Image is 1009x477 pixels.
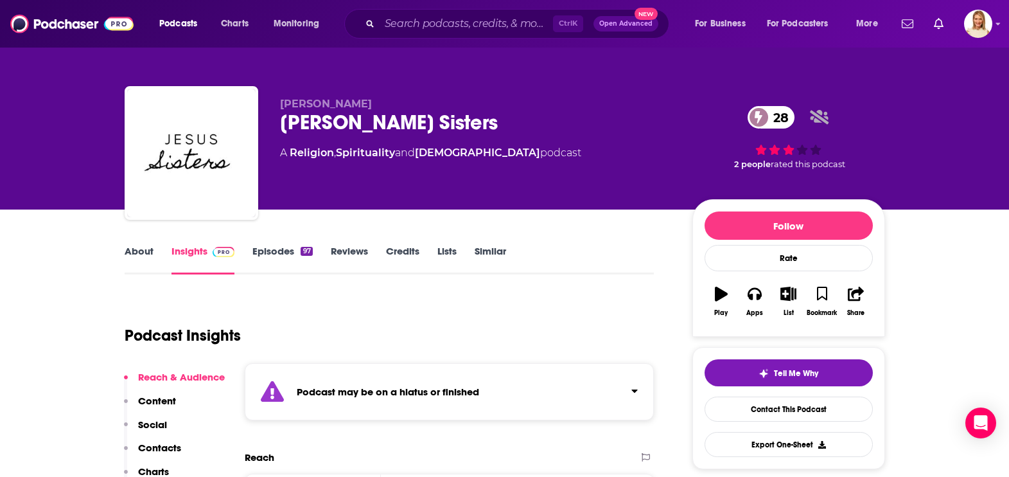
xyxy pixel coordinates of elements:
span: Logged in as leannebush [964,10,992,38]
span: 2 people [734,159,771,169]
a: Reviews [331,245,368,274]
span: For Business [695,15,746,33]
section: Click to expand status details [245,363,654,420]
a: Episodes97 [252,245,312,274]
p: Social [138,419,167,431]
div: Search podcasts, credits, & more... [356,9,681,39]
span: 28 [760,106,795,129]
a: About [125,245,154,274]
a: Charts [213,14,256,34]
div: A podcast [280,145,581,161]
h2: Reach [245,451,274,464]
div: Apps [746,309,763,317]
span: Charts [221,15,249,33]
a: Credits [386,245,419,274]
div: List [784,309,794,317]
span: More [856,15,878,33]
a: Religion [290,147,334,159]
strong: Podcast may be on a hiatus or finished [297,386,479,398]
span: New [635,8,658,20]
div: 28 2 peoplerated this podcast [692,98,885,177]
span: Tell Me Why [774,368,818,379]
button: Content [124,395,176,419]
button: tell me why sparkleTell Me Why [705,359,873,386]
button: open menu [759,14,847,34]
span: [PERSON_NAME] [280,98,372,110]
img: Jesus Sisters [127,89,256,217]
img: Podchaser Pro [213,247,235,257]
button: Open AdvancedNew [593,16,658,32]
a: Spirituality [336,147,395,159]
button: Share [839,278,872,325]
a: 28 [748,106,795,129]
button: open menu [847,14,894,34]
p: Reach & Audience [138,371,225,383]
span: Podcasts [159,15,197,33]
div: Open Intercom Messenger [965,408,996,438]
div: Bookmark [807,309,837,317]
a: InsightsPodchaser Pro [171,245,235,274]
a: Similar [475,245,506,274]
span: Monitoring [274,15,319,33]
button: Bookmark [805,278,839,325]
span: and [395,147,415,159]
button: Reach & Audience [124,371,225,395]
button: List [771,278,805,325]
span: Open Advanced [599,21,653,27]
button: Play [705,278,738,325]
span: Ctrl K [553,15,583,32]
div: Share [847,309,864,317]
a: Lists [437,245,457,274]
span: rated this podcast [771,159,845,169]
img: User Profile [964,10,992,38]
button: Export One-Sheet [705,432,873,457]
p: Contacts [138,442,181,454]
span: For Podcasters [767,15,829,33]
h1: Podcast Insights [125,326,241,345]
button: Show profile menu [964,10,992,38]
a: Show notifications dropdown [929,13,949,35]
a: Contact This Podcast [705,397,873,422]
img: Podchaser - Follow, Share and Rate Podcasts [10,12,134,36]
input: Search podcasts, credits, & more... [380,14,553,34]
div: Rate [705,245,873,271]
button: Follow [705,212,873,240]
span: , [334,147,336,159]
button: open menu [686,14,762,34]
a: Show notifications dropdown [897,13,918,35]
button: Apps [738,278,771,325]
div: 97 [301,247,312,256]
a: [DEMOGRAPHIC_DATA] [415,147,540,159]
div: Play [714,309,728,317]
img: tell me why sparkle [759,368,769,379]
p: Content [138,395,176,407]
button: Contacts [124,442,181,465]
button: Social [124,419,167,442]
button: open menu [150,14,214,34]
button: open menu [265,14,336,34]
